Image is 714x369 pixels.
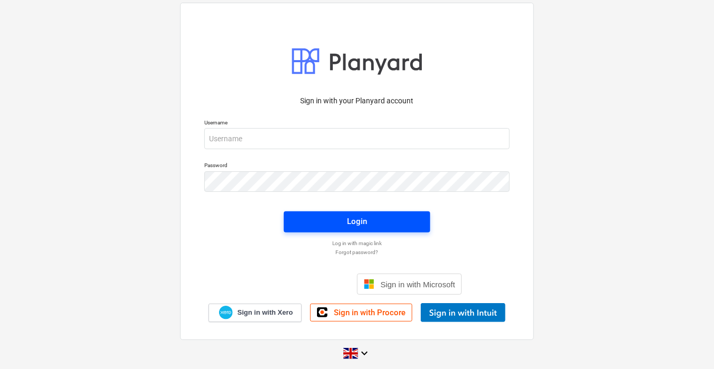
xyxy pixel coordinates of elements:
a: Sign in with Procore [310,304,412,322]
a: Log in with magic link [199,240,515,247]
img: Microsoft logo [364,279,374,289]
span: Sign in with Xero [237,308,293,317]
div: Login [347,215,367,228]
a: Sign in with Xero [209,304,302,322]
iframe: Chat Widget [661,318,714,369]
img: Xero logo [219,306,233,320]
button: Login [284,211,430,232]
input: Username [204,128,510,149]
p: Username [204,119,510,128]
iframe: Sign in with Google Button [247,273,354,296]
span: Sign in with Microsoft [381,280,455,289]
i: keyboard_arrow_down [358,347,371,360]
a: Forgot password? [199,249,515,256]
span: Sign in with Procore [334,308,405,317]
p: Password [204,162,510,171]
p: Sign in with your Planyard account [204,95,510,106]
